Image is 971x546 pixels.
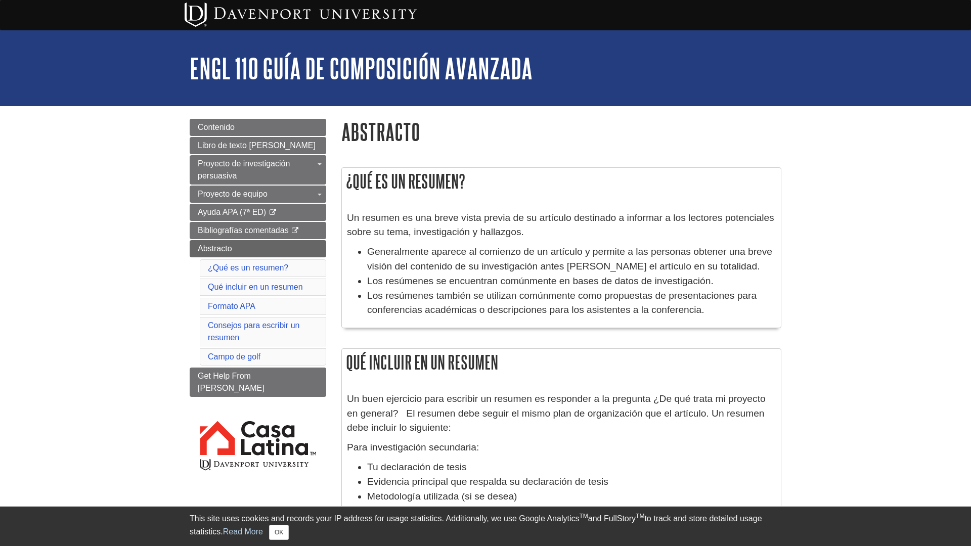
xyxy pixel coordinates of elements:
button: Close [269,525,289,540]
p: Un resumen es una breve vista previa de su artículo destinado a informar a los lectores potencial... [347,211,776,240]
div: This site uses cookies and records your IP address for usage statistics. Additionally, we use Goo... [190,513,781,540]
span: Get Help From [PERSON_NAME] [198,372,264,392]
p: Para investigación secundaria: [347,440,776,455]
a: Proyecto de investigación persuasiva [190,155,326,185]
h2: ¿Qué es un resumen? [342,168,781,195]
i: This link opens in a new window [269,209,277,216]
a: Abstracto [190,240,326,257]
a: Libro de texto [PERSON_NAME] [190,137,326,154]
span: Ayuda APA (7ª ED) [198,208,266,216]
sup: TM [579,513,588,520]
img: Davenport University [185,3,417,27]
li: Metodología utilizada (si se desea) [367,489,776,504]
li: Conclusión [367,504,776,518]
a: ENGL 110 Guía de composición avanzada [190,53,533,84]
a: Contenido [190,119,326,136]
a: Ayuda APA (7ª ED) [190,204,326,221]
i: This link opens in a new window [291,227,299,234]
div: Guide Page Menu [190,119,326,489]
li: Los resúmenes también se utilizan comúnmente como propuestas de presentaciones para conferencias ... [367,289,776,318]
span: Abstracto [198,244,232,253]
a: Formato APA [208,302,255,310]
h1: Abstracto [341,119,781,145]
a: Bibliografías comentadas [190,222,326,239]
li: Tu declaración de tesis [367,460,776,475]
a: Proyecto de equipo [190,186,326,203]
li: Los resúmenes se encuentran comúnmente en bases de datos de investigación. [367,274,776,289]
h2: Qué incluir en un resumen [342,349,781,376]
li: Generalmente aparece al comienzo de un artículo y permite a las personas obtener una breve visión... [367,245,776,274]
a: Consejos para escribir un resumen [208,321,299,342]
span: Proyecto de equipo [198,190,268,198]
span: Libro de texto [PERSON_NAME] [198,141,316,150]
a: Read More [223,527,263,536]
a: Get Help From [PERSON_NAME] [190,368,326,397]
a: Campo de golf [208,352,260,361]
span: Contenido [198,123,235,131]
p: Un buen ejercicio para escribir un resumen es responder a la pregunta ¿De qué trata mi proyecto e... [347,392,776,435]
li: Evidencia principal que respalda su declaración de tesis [367,475,776,489]
a: Qué incluir en un resumen [208,283,303,291]
a: ¿Qué es un resumen? [208,263,288,272]
span: Bibliografías comentadas [198,226,289,235]
sup: TM [636,513,644,520]
span: Proyecto de investigación persuasiva [198,159,290,180]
